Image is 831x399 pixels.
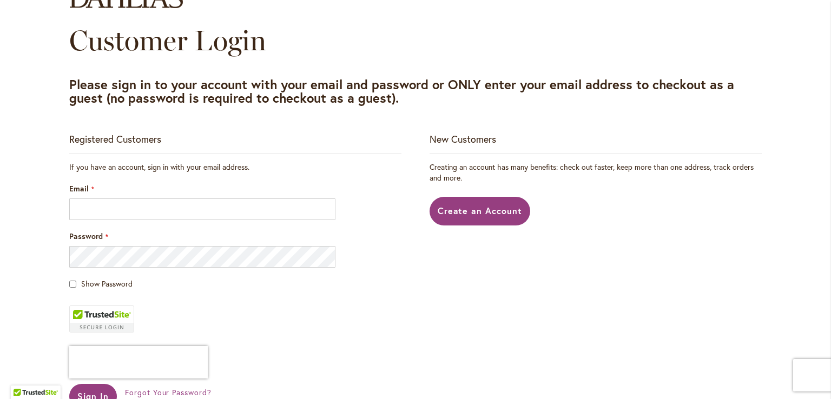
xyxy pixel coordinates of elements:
p: Creating an account has many benefits: check out faster, keep more than one address, track orders... [430,162,762,183]
iframe: Launch Accessibility Center [8,361,38,391]
span: Create an Account [438,205,523,216]
div: If you have an account, sign in with your email address. [69,162,401,172]
strong: Please sign in to your account with your email and password or ONLY enter your email address to c... [69,76,734,107]
strong: Registered Customers [69,132,161,145]
span: Show Password [81,278,133,289]
span: Password [69,231,103,241]
strong: New Customers [430,132,496,145]
span: Customer Login [69,23,266,57]
iframe: reCAPTCHA [69,346,208,378]
div: TrustedSite Certified [69,305,134,332]
span: Email [69,183,89,194]
a: Create an Account [430,197,531,225]
a: Forgot Your Password? [125,387,212,398]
